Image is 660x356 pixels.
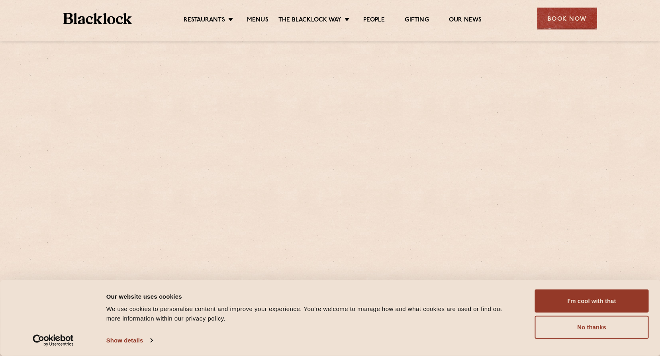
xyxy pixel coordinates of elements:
img: BL_Textured_Logo-footer-cropped.svg [63,13,132,24]
div: We use cookies to personalise content and improve your experience. You're welcome to manage how a... [106,304,517,323]
div: Book Now [537,8,597,29]
a: Usercentrics Cookiebot - opens in a new window [18,334,88,346]
a: Show details [106,334,153,346]
a: People [363,16,385,25]
div: Our website uses cookies [106,291,517,301]
a: Gifting [405,16,429,25]
a: Restaurants [184,16,225,25]
a: Menus [247,16,268,25]
button: No thanks [535,316,649,339]
button: I'm cool with that [535,289,649,313]
a: The Blacklock Way [278,16,341,25]
a: Our News [449,16,482,25]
